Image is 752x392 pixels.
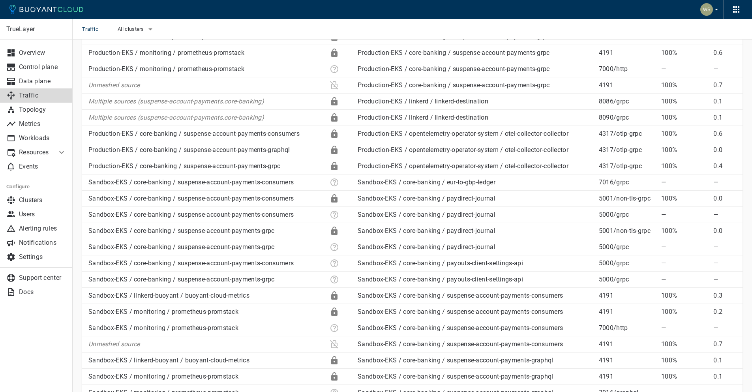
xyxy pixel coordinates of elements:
p: Alerting rules [19,225,66,233]
a: Sandbox-EKS / core-banking / suspense-account-payments-consumers [88,211,294,218]
a: Production-EKS / core-banking / suspense-account-payments-grpc [358,49,550,56]
p: — [661,178,707,186]
p: — [713,276,736,283]
h5: Configure [6,184,66,190]
a: Sandbox-EKS / core-banking / suspense-account-payments-consumers [88,195,294,202]
a: Production-EKS / core-banking / suspense-account-payments-grpc [358,65,550,73]
p: 5001 / non-tls-grpc [599,195,655,203]
p: 5000 / grpc [599,276,655,283]
div: Plaintext [330,81,339,90]
p: Settings [19,253,66,261]
p: 0.0 [713,195,736,203]
a: Production-EKS / monitoring / prometheus-promstack [88,65,244,73]
div: Unknown [330,64,339,74]
p: 0.7 [713,340,736,348]
a: Production-EKS / linkerd / linkerd-destination [358,114,488,121]
p: Overview [19,49,66,57]
p: 0.0 [713,146,736,154]
p: 5000 / grpc [599,211,655,219]
p: — [661,65,707,73]
a: Production-EKS / monitoring / prometheus-promstack [88,49,244,56]
p: — [661,324,707,332]
button: All clusters [118,23,155,35]
a: Production-EKS / core-banking / suspense-account-payments-grpc [358,81,550,89]
div: Unknown [330,210,339,219]
p: Clusters [19,196,66,204]
p: 0.7 [713,81,736,89]
p: — [661,276,707,283]
p: 100% [661,162,707,170]
p: 100% [661,81,707,89]
a: Sandbox-EKS / core-banking / suspense-account-payments-grpc [88,276,275,283]
p: — [713,211,736,219]
a: Sandbox-EKS / core-banking / suspense-account-payments-consumers [358,324,563,332]
a: Sandbox-EKS / core-banking / paydirect-journal [358,227,495,234]
p: 0.0 [713,227,736,235]
p: 4191 [599,292,655,300]
p: — [713,259,736,267]
p: 100% [661,292,707,300]
p: Topology [19,106,66,114]
p: 100% [661,114,707,122]
p: TrueLayer [6,25,66,33]
p: Notifications [19,239,66,247]
a: Sandbox-EKS / core-banking / suspense-account-payments-consumers [88,259,294,267]
p: 4317 / otlp-grpc [599,146,655,154]
p: 100% [661,130,707,138]
p: Events [19,163,66,171]
a: Sandbox-EKS / core-banking / suspense-account-payments-graphql [358,356,553,364]
div: Unknown [330,323,339,333]
p: Control plane [19,63,66,71]
p: 8090 / grpc [599,114,655,122]
p: 5000 / grpc [599,243,655,251]
p: 0.1 [713,98,736,105]
p: Workloads [19,134,66,142]
p: 0.4 [713,162,736,170]
a: Production-EKS / opentelemetry-operator-system / otel-collector-collector [358,162,568,170]
a: Sandbox-EKS / core-banking / paydirect-journal [358,195,495,202]
div: Unknown [330,259,339,268]
p: — [661,259,707,267]
p: 4191 [599,81,655,89]
a: Sandbox-EKS / core-banking / suspense-account-payments-consumers [358,340,563,348]
p: — [713,65,736,73]
p: 4191 [599,308,655,316]
p: Users [19,210,66,218]
a: Sandbox-EKS / core-banking / paydirect-journal [358,211,495,218]
a: Sandbox-EKS / core-banking / eur-to-gbp-ledger [358,178,495,186]
p: Support center [19,274,66,282]
a: Sandbox-EKS / linkerd-buoyant / buoyant-cloud-metrics [88,356,249,364]
a: Sandbox-EKS / core-banking / suspense-account-payments-grpc [88,227,275,234]
p: 100% [661,49,707,57]
div: Unknown [330,242,339,252]
img: Weichung Shaw [700,3,713,16]
p: 5000 / grpc [599,259,655,267]
p: 0.3 [713,292,736,300]
p: — [661,211,707,219]
p: Resources [19,148,51,156]
p: 7016 / grpc [599,178,655,186]
p: 0.6 [713,130,736,138]
a: Sandbox-EKS / linkerd-buoyant / buoyant-cloud-metrics [88,292,249,299]
a: Sandbox-EKS / core-banking / suspense-account-payments-consumers [358,292,563,299]
a: Production-EKS / linkerd / linkerd-destination [358,98,488,105]
p: 100% [661,195,707,203]
p: 100% [661,373,707,381]
span: All clusters [118,26,146,32]
p: 4317 / otlp-grpc [599,162,655,170]
a: Production-EKS / opentelemetry-operator-system / otel-collector-collector [358,146,568,154]
a: Sandbox-EKS / core-banking / paydirect-journal [358,243,495,251]
p: 4191 [599,356,655,364]
span: Traffic [82,19,108,39]
a: Sandbox-EKS / core-banking / payouts-client-settings-api [358,259,523,267]
p: 0.1 [713,114,736,122]
p: 100% [661,340,707,348]
p: — [713,243,736,251]
a: Production-EKS / opentelemetry-operator-system / otel-collector-collector [358,130,568,137]
p: 100% [661,98,707,105]
p: 7000 / http [599,65,655,73]
p: 7000 / http [599,324,655,332]
div: Unknown [330,275,339,284]
p: 100% [661,308,707,316]
a: Production-EKS / core-banking / suspense-account-payments-grpc [88,162,281,170]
